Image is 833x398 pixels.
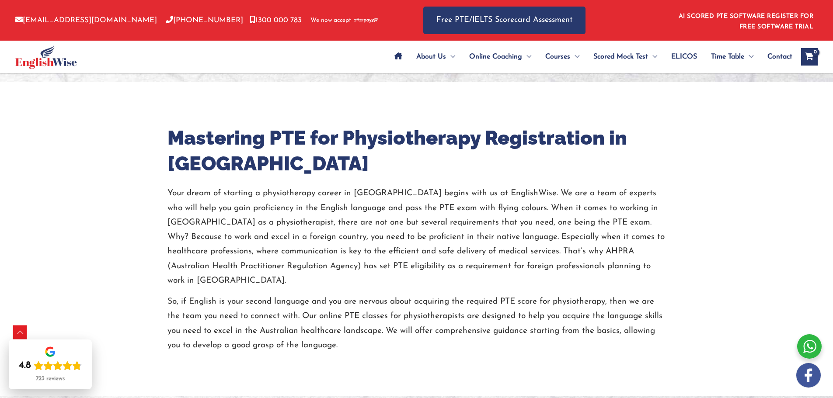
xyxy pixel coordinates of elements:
[446,42,455,72] span: Menu Toggle
[538,42,586,72] a: CoursesMenu Toggle
[310,16,351,25] span: We now accept
[671,42,697,72] span: ELICOS
[15,17,157,24] a: [EMAIL_ADDRESS][DOMAIN_NAME]
[19,360,82,372] div: Rating: 4.8 out of 5
[593,42,648,72] span: Scored Mock Test
[711,42,744,72] span: Time Table
[166,17,243,24] a: [PHONE_NUMBER]
[704,42,760,72] a: Time TableMenu Toggle
[664,42,704,72] a: ELICOS
[167,294,666,353] p: So, if English is your second language and you are nervous about acquiring the required PTE score...
[387,42,792,72] nav: Site Navigation: Main Menu
[19,360,31,372] div: 4.8
[801,48,818,66] a: View Shopping Cart, empty
[409,42,462,72] a: About UsMenu Toggle
[545,42,570,72] span: Courses
[767,42,792,72] span: Contact
[423,7,586,34] a: Free PTE/IELTS Scorecard Assessment
[469,42,522,72] span: Online Coaching
[648,42,657,72] span: Menu Toggle
[462,42,538,72] a: Online CoachingMenu Toggle
[36,375,65,382] div: 723 reviews
[760,42,792,72] a: Contact
[354,18,378,23] img: Afterpay-Logo
[570,42,579,72] span: Menu Toggle
[15,45,77,69] img: cropped-ew-logo
[744,42,753,72] span: Menu Toggle
[796,363,821,388] img: white-facebook.png
[167,125,666,177] h2: Mastering PTE for Physiotherapy Registration in [GEOGRAPHIC_DATA]
[679,13,814,30] a: AI SCORED PTE SOFTWARE REGISTER FOR FREE SOFTWARE TRIAL
[250,17,302,24] a: 1300 000 783
[167,186,666,288] p: Your dream of starting a physiotherapy career in [GEOGRAPHIC_DATA] begins with us at EnglishWise....
[416,42,446,72] span: About Us
[586,42,664,72] a: Scored Mock TestMenu Toggle
[673,6,818,35] aside: Header Widget 1
[522,42,531,72] span: Menu Toggle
